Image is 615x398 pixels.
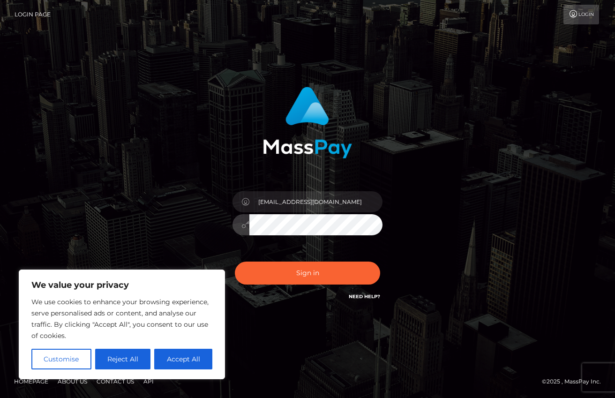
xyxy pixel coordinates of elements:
[15,5,51,24] a: Login Page
[154,349,212,369] button: Accept All
[95,349,151,369] button: Reject All
[263,87,352,158] img: MassPay Login
[54,374,91,389] a: About Us
[31,279,212,291] p: We value your privacy
[235,262,380,285] button: Sign in
[31,349,91,369] button: Customise
[542,376,608,387] div: © 2025 , MassPay Inc.
[93,374,138,389] a: Contact Us
[19,270,225,379] div: We value your privacy
[140,374,157,389] a: API
[31,296,212,341] p: We use cookies to enhance your browsing experience, serve personalised ads or content, and analys...
[10,374,52,389] a: Homepage
[349,293,380,300] a: Need Help?
[249,191,382,212] input: Username...
[563,5,599,24] a: Login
